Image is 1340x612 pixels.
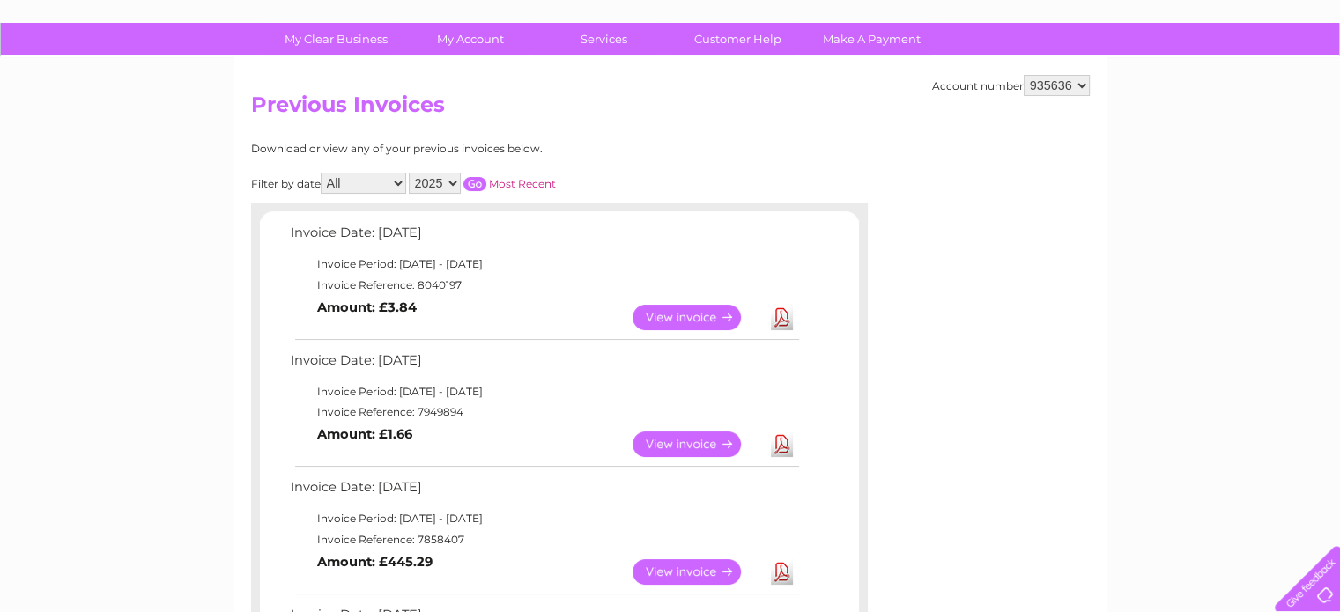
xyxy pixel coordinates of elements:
a: Energy [1074,75,1113,88]
a: Telecoms [1123,75,1176,88]
a: Contact [1223,75,1266,88]
a: Download [771,559,793,585]
a: Log out [1282,75,1323,88]
b: Amount: £3.84 [317,299,417,315]
td: Invoice Period: [DATE] - [DATE] [286,508,802,529]
td: Invoice Reference: 7858407 [286,529,802,550]
div: Clear Business is a trading name of Verastar Limited (registered in [GEOGRAPHIC_DATA] No. 3667643... [255,10,1087,85]
a: My Clear Business [263,23,409,55]
b: Amount: £1.66 [317,426,412,442]
td: Invoice Period: [DATE] - [DATE] [286,254,802,275]
a: Water [1030,75,1063,88]
a: Most Recent [489,177,556,190]
a: Download [771,431,793,457]
a: Customer Help [665,23,811,55]
a: 0333 014 3131 [1008,9,1129,31]
div: Download or view any of your previous invoices below. [251,143,714,155]
td: Invoice Date: [DATE] [286,476,802,508]
a: Services [531,23,677,55]
td: Invoice Reference: 8040197 [286,275,802,296]
td: Invoice Reference: 7949894 [286,402,802,423]
a: View [633,305,762,330]
a: View [633,559,762,585]
td: Invoice Date: [DATE] [286,349,802,381]
a: View [633,431,762,457]
td: Invoice Period: [DATE] - [DATE] [286,381,802,402]
div: Account number [932,75,1090,96]
td: Invoice Date: [DATE] [286,221,802,254]
h2: Previous Invoices [251,92,1090,126]
b: Amount: £445.29 [317,554,433,570]
a: Blog [1187,75,1212,88]
a: My Account [397,23,543,55]
div: Filter by date [251,173,714,194]
img: logo.png [47,46,137,100]
a: Download [771,305,793,330]
a: Make A Payment [799,23,944,55]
